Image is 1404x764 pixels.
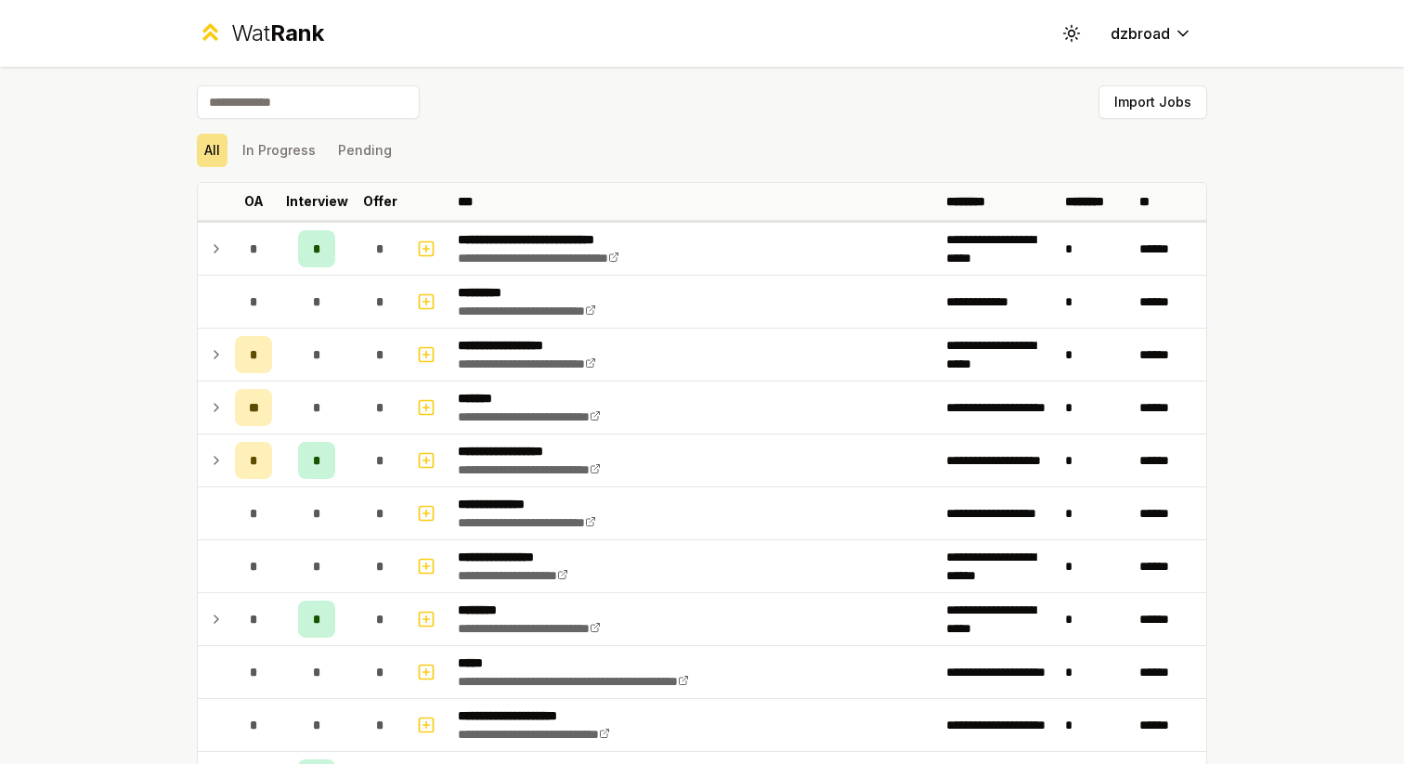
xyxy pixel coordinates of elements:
button: Import Jobs [1098,85,1207,119]
span: dzbroad [1111,22,1170,45]
div: Wat [231,19,324,48]
button: dzbroad [1096,17,1207,50]
button: Pending [331,134,399,167]
a: WatRank [197,19,324,48]
button: In Progress [235,134,323,167]
p: Offer [363,192,397,211]
p: Interview [286,192,348,211]
button: All [197,134,227,167]
p: OA [244,192,264,211]
span: Rank [270,19,324,46]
